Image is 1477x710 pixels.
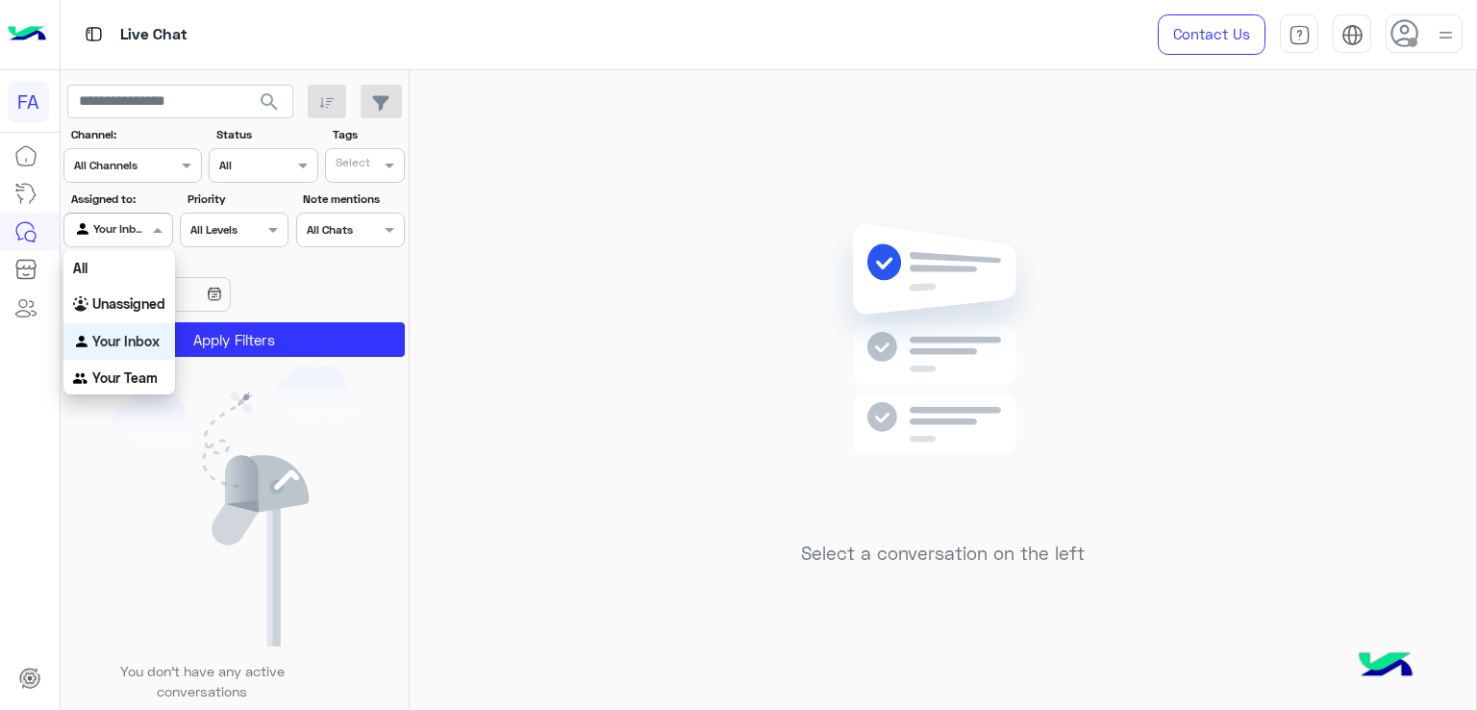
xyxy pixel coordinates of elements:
[105,661,299,702] p: You don’t have any active conversations
[113,366,356,647] img: empty users
[8,14,46,55] img: Logo
[1352,633,1419,700] img: hulul-logo.png
[1289,24,1311,46] img: tab
[82,22,106,46] img: tab
[8,81,49,122] div: FA
[303,190,402,208] label: Note mentions
[258,90,281,114] span: search
[188,190,287,208] label: Priority
[246,85,293,126] button: search
[1434,23,1458,47] img: profile
[71,255,287,272] label: Date Range
[92,333,160,349] b: Your Inbox
[801,543,1085,565] h5: Select a conversation on the left
[73,370,92,390] img: INBOX.AGENTFILTER.YOURTEAM
[73,260,88,276] b: All
[63,250,175,394] ng-dropdown-panel: Options list
[120,22,188,48] p: Live Chat
[1280,14,1318,55] a: tab
[73,333,92,352] img: INBOX.AGENTFILTER.YOURINBOX
[92,295,165,312] b: Unassigned
[71,190,170,208] label: Assigned to:
[333,154,370,176] div: Select
[804,209,1082,528] img: no messages
[333,126,403,143] label: Tags
[1158,14,1265,55] a: Contact Us
[71,126,200,143] label: Channel:
[1341,24,1364,46] img: tab
[73,296,92,316] img: INBOX.AGENTFILTER.UNASSIGNED
[216,126,315,143] label: Status
[92,369,158,386] b: Your Team
[63,322,405,357] button: Apply Filters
